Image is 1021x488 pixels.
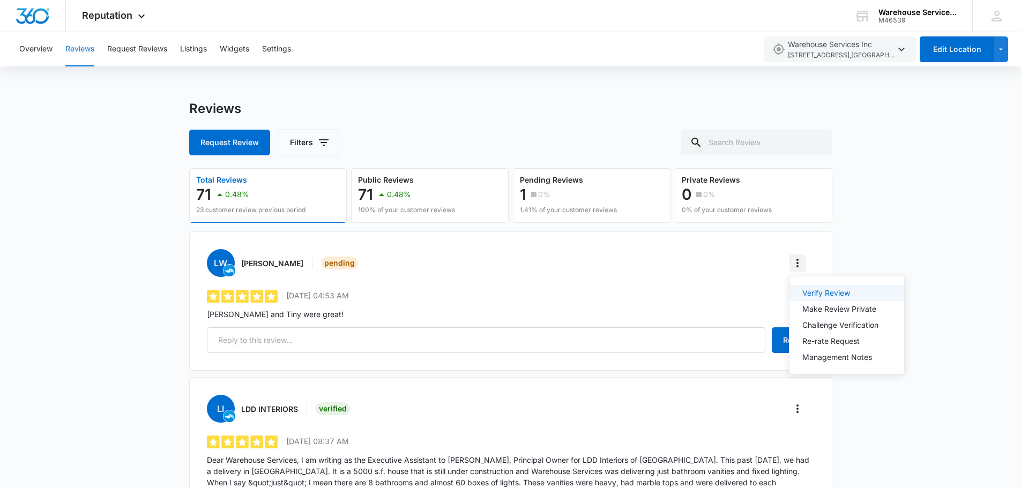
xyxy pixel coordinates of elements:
[789,254,806,272] button: More
[241,403,298,415] h3: LDD INTERIORS
[772,327,815,353] button: Reply
[920,36,994,62] button: Edit Location
[764,36,916,62] button: Warehouse Services Inc[STREET_ADDRESS],[GEOGRAPHIC_DATA],FL
[82,10,132,21] span: Reputation
[878,17,957,24] div: account id
[520,186,526,203] p: 1
[286,290,349,301] p: [DATE] 04:53 AM
[788,50,895,61] span: [STREET_ADDRESS] , [GEOGRAPHIC_DATA] , FL
[196,205,305,215] p: 23 customer review previous period
[802,305,878,313] div: Make Review Private
[789,317,904,333] button: Challenge Verification
[107,32,167,66] button: Request Reviews
[789,349,904,365] button: Management Notes
[520,176,617,184] p: Pending Reviews
[802,337,878,345] div: Re-rate Request
[802,289,878,297] div: Verify Review
[682,205,772,215] p: 0% of your customer reviews
[207,249,235,277] span: LW
[681,130,832,155] input: Search Review
[207,327,765,353] input: Reply to this review...
[207,309,815,320] p: [PERSON_NAME] and Tiny were great!
[223,410,235,422] img: product-trl.v2.svg
[789,333,904,349] button: Re-rate Request
[358,205,455,215] p: 100% of your customer reviews
[789,400,806,417] button: More
[189,130,270,155] button: Request Review
[520,205,617,215] p: 1.41% of your customer reviews
[358,186,373,203] p: 71
[703,191,716,198] p: 0%
[19,32,53,66] button: Overview
[189,101,241,117] h1: Reviews
[225,191,249,198] p: 0.48%
[538,191,550,198] p: 0%
[241,258,303,269] h3: [PERSON_NAME]
[789,285,904,301] button: Verify Review
[196,186,211,203] p: 71
[321,257,358,269] div: Pending
[196,176,305,184] p: Total Reviews
[682,186,691,203] p: 0
[682,176,772,184] p: Private Reviews
[180,32,207,66] button: Listings
[878,8,957,17] div: account name
[220,32,249,66] button: Widgets
[286,436,349,447] p: [DATE] 08:37 AM
[65,32,94,66] button: Reviews
[207,395,235,423] span: LI
[262,32,291,66] button: Settings
[802,321,878,329] div: Challenge Verification
[788,39,895,61] span: Warehouse Services Inc
[223,265,235,276] img: product-trl.v2.svg
[279,130,339,155] button: Filters
[387,191,411,198] p: 0.48%
[802,354,878,361] div: Management Notes
[316,402,350,415] div: Verified
[358,176,455,184] p: Public Reviews
[789,301,904,317] button: Make Review Private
